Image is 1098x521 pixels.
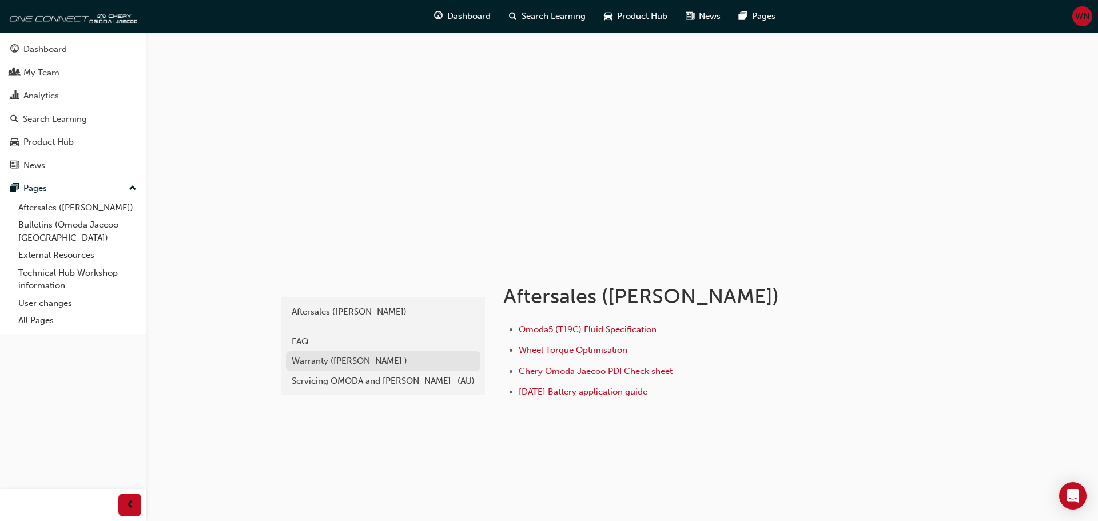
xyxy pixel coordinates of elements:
[5,37,141,178] button: DashboardMy TeamAnalyticsSearch LearningProduct HubNews
[14,199,141,217] a: Aftersales ([PERSON_NAME])
[10,161,19,171] span: news-icon
[23,159,45,172] div: News
[595,5,677,28] a: car-iconProduct Hub
[10,68,19,78] span: people-icon
[10,114,18,125] span: search-icon
[14,264,141,295] a: Technical Hub Workshop information
[129,181,137,196] span: up-icon
[14,246,141,264] a: External Resources
[1072,6,1092,26] button: WN
[5,132,141,153] a: Product Hub
[447,10,491,23] span: Dashboard
[500,5,595,28] a: search-iconSearch Learning
[14,216,141,246] a: Bulletins (Omoda Jaecoo - [GEOGRAPHIC_DATA])
[23,43,67,56] div: Dashboard
[23,66,59,79] div: My Team
[425,5,500,28] a: guage-iconDashboard
[519,387,647,397] a: [DATE] Battery application guide
[292,335,475,348] div: FAQ
[752,10,775,23] span: Pages
[5,178,141,199] button: Pages
[686,9,694,23] span: news-icon
[292,375,475,388] div: Servicing OMODA and [PERSON_NAME]- (AU)
[10,91,19,101] span: chart-icon
[1075,10,1089,23] span: WN
[677,5,730,28] a: news-iconNews
[126,498,134,512] span: prev-icon
[286,332,480,352] a: FAQ
[14,295,141,312] a: User changes
[519,345,627,355] a: Wheel Torque Optimisation
[23,113,87,126] div: Search Learning
[286,302,480,322] a: Aftersales ([PERSON_NAME])
[1059,482,1087,510] div: Open Intercom Messenger
[286,371,480,391] a: Servicing OMODA and [PERSON_NAME]- (AU)
[14,312,141,329] a: All Pages
[5,39,141,60] a: Dashboard
[286,351,480,371] a: Warranty ([PERSON_NAME] )
[434,9,443,23] span: guage-icon
[10,137,19,148] span: car-icon
[292,305,475,319] div: Aftersales ([PERSON_NAME])
[292,355,475,368] div: Warranty ([PERSON_NAME] )
[699,10,721,23] span: News
[5,85,141,106] a: Analytics
[604,9,612,23] span: car-icon
[5,62,141,83] a: My Team
[5,109,141,130] a: Search Learning
[730,5,785,28] a: pages-iconPages
[503,284,878,309] h1: Aftersales ([PERSON_NAME])
[739,9,747,23] span: pages-icon
[5,155,141,176] a: News
[23,136,74,149] div: Product Hub
[519,366,673,376] a: Chery Omoda Jaecoo PDI Check sheet
[519,324,657,335] a: Omoda5 (T19C) Fluid Specification
[617,10,667,23] span: Product Hub
[522,10,586,23] span: Search Learning
[23,89,59,102] div: Analytics
[23,182,47,195] div: Pages
[10,184,19,194] span: pages-icon
[10,45,19,55] span: guage-icon
[509,9,517,23] span: search-icon
[6,5,137,27] img: oneconnect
